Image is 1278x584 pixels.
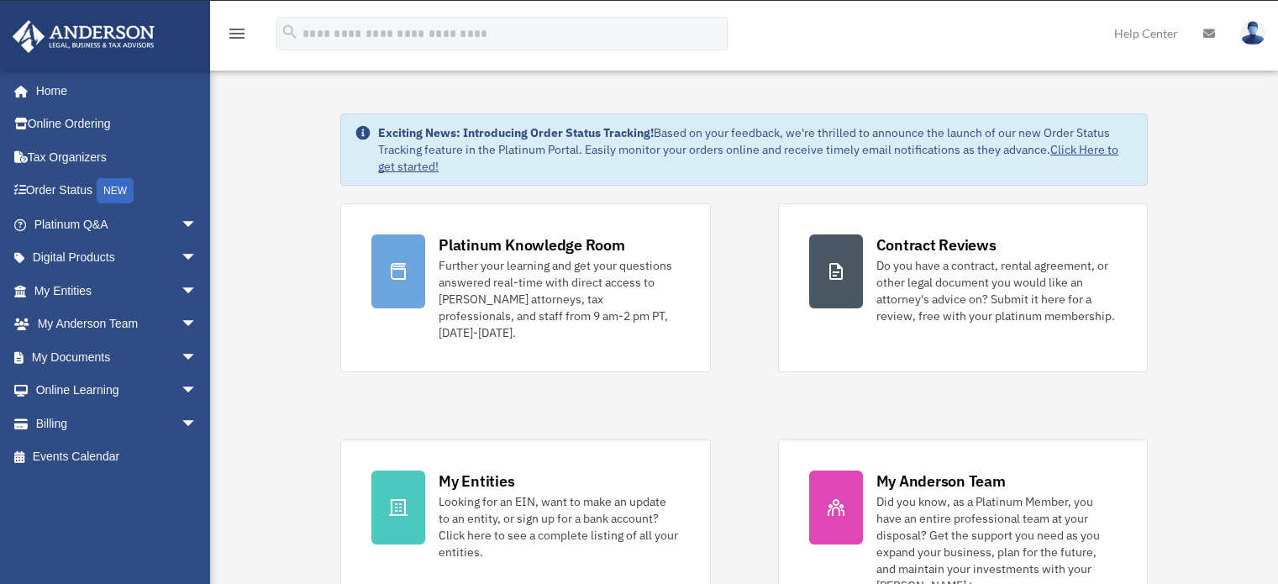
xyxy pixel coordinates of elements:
span: arrow_drop_down [181,308,214,342]
div: Further your learning and get your questions answered real-time with direct access to [PERSON_NAM... [439,257,679,341]
a: Online Learningarrow_drop_down [12,374,223,408]
strong: Exciting News: Introducing Order Status Tracking! [378,125,654,140]
span: arrow_drop_down [181,340,214,375]
img: User Pic [1240,21,1265,45]
div: Contract Reviews [876,234,997,255]
a: menu [227,29,247,44]
div: My Anderson Team [876,471,1006,492]
div: NEW [97,178,134,203]
a: My Entitiesarrow_drop_down [12,274,223,308]
a: My Documentsarrow_drop_down [12,340,223,374]
i: menu [227,24,247,44]
a: Events Calendar [12,440,223,474]
a: Order StatusNEW [12,174,223,208]
a: Home [12,74,214,108]
div: Do you have a contract, rental agreement, or other legal document you would like an attorney's ad... [876,257,1117,324]
span: arrow_drop_down [181,241,214,276]
a: My Anderson Teamarrow_drop_down [12,308,223,341]
div: Based on your feedback, we're thrilled to announce the launch of our new Order Status Tracking fe... [378,124,1133,175]
a: Online Ordering [12,108,223,141]
a: Contract Reviews Do you have a contract, rental agreement, or other legal document you would like... [778,203,1148,372]
span: arrow_drop_down [181,208,214,242]
div: Looking for an EIN, want to make an update to an entity, or sign up for a bank account? Click her... [439,493,679,560]
a: Digital Productsarrow_drop_down [12,241,223,275]
img: Anderson Advisors Platinum Portal [8,20,160,53]
span: arrow_drop_down [181,374,214,408]
a: Tax Organizers [12,140,223,174]
a: Click Here to get started! [378,142,1118,174]
div: My Entities [439,471,514,492]
a: Billingarrow_drop_down [12,407,223,440]
a: Platinum Q&Aarrow_drop_down [12,208,223,241]
span: arrow_drop_down [181,274,214,308]
a: Platinum Knowledge Room Further your learning and get your questions answered real-time with dire... [340,203,710,372]
span: arrow_drop_down [181,407,214,441]
div: Platinum Knowledge Room [439,234,625,255]
i: search [281,23,299,41]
